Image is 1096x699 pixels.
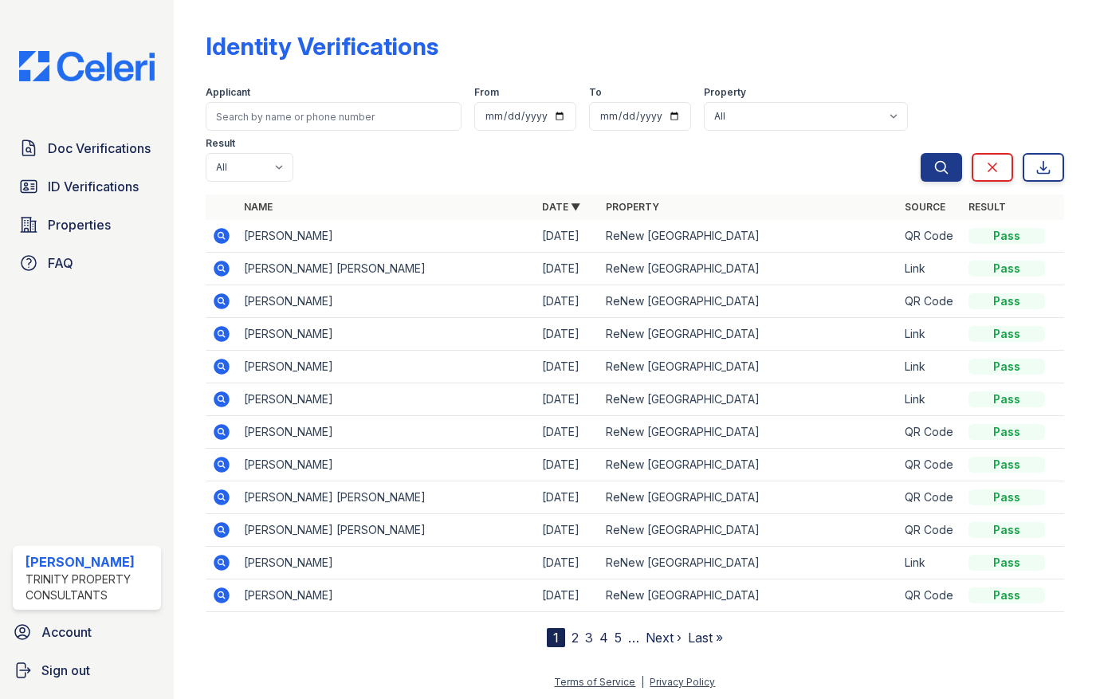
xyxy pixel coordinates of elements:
[48,215,111,234] span: Properties
[898,416,962,449] td: QR Code
[898,383,962,416] td: Link
[968,359,1045,375] div: Pass
[13,132,161,164] a: Doc Verifications
[536,383,599,416] td: [DATE]
[238,253,536,285] td: [PERSON_NAME] [PERSON_NAME]
[599,547,898,579] td: ReNew [GEOGRAPHIC_DATA]
[536,351,599,383] td: [DATE]
[599,253,898,285] td: ReNew [GEOGRAPHIC_DATA]
[628,628,639,647] span: …
[536,416,599,449] td: [DATE]
[26,571,155,603] div: Trinity Property Consultants
[704,86,746,99] label: Property
[536,579,599,612] td: [DATE]
[606,201,659,213] a: Property
[898,351,962,383] td: Link
[238,481,536,514] td: [PERSON_NAME] [PERSON_NAME]
[238,514,536,547] td: [PERSON_NAME] [PERSON_NAME]
[599,351,898,383] td: ReNew [GEOGRAPHIC_DATA]
[41,661,90,680] span: Sign out
[554,676,635,688] a: Terms of Service
[542,201,580,213] a: Date ▼
[238,220,536,253] td: [PERSON_NAME]
[6,51,167,81] img: CE_Logo_Blue-a8612792a0a2168367f1c8372b55b34899dd931a85d93a1a3d3e32e68fde9ad4.png
[244,201,273,213] a: Name
[968,522,1045,538] div: Pass
[13,209,161,241] a: Properties
[905,201,945,213] a: Source
[238,351,536,383] td: [PERSON_NAME]
[599,449,898,481] td: ReNew [GEOGRAPHIC_DATA]
[599,318,898,351] td: ReNew [GEOGRAPHIC_DATA]
[572,630,579,646] a: 2
[599,220,898,253] td: ReNew [GEOGRAPHIC_DATA]
[898,547,962,579] td: Link
[589,86,602,99] label: To
[48,253,73,273] span: FAQ
[536,547,599,579] td: [DATE]
[547,628,565,647] div: 1
[13,171,161,202] a: ID Verifications
[599,579,898,612] td: ReNew [GEOGRAPHIC_DATA]
[238,383,536,416] td: [PERSON_NAME]
[898,285,962,318] td: QR Code
[48,139,151,158] span: Doc Verifications
[599,383,898,416] td: ReNew [GEOGRAPHIC_DATA]
[968,201,1006,213] a: Result
[6,654,167,686] a: Sign out
[238,285,536,318] td: [PERSON_NAME]
[536,253,599,285] td: [DATE]
[585,630,593,646] a: 3
[898,318,962,351] td: Link
[688,630,723,646] a: Last »
[599,630,608,646] a: 4
[615,630,622,646] a: 5
[238,318,536,351] td: [PERSON_NAME]
[898,449,962,481] td: QR Code
[968,457,1045,473] div: Pass
[13,247,161,279] a: FAQ
[238,449,536,481] td: [PERSON_NAME]
[238,416,536,449] td: [PERSON_NAME]
[968,228,1045,244] div: Pass
[641,676,644,688] div: |
[898,579,962,612] td: QR Code
[599,285,898,318] td: ReNew [GEOGRAPHIC_DATA]
[968,391,1045,407] div: Pass
[898,481,962,514] td: QR Code
[536,514,599,547] td: [DATE]
[536,285,599,318] td: [DATE]
[898,514,962,547] td: QR Code
[968,261,1045,277] div: Pass
[898,253,962,285] td: Link
[968,326,1045,342] div: Pass
[48,177,139,196] span: ID Verifications
[206,137,235,150] label: Result
[599,481,898,514] td: ReNew [GEOGRAPHIC_DATA]
[968,555,1045,571] div: Pass
[536,449,599,481] td: [DATE]
[646,630,682,646] a: Next ›
[599,514,898,547] td: ReNew [GEOGRAPHIC_DATA]
[968,587,1045,603] div: Pass
[898,220,962,253] td: QR Code
[536,318,599,351] td: [DATE]
[206,86,250,99] label: Applicant
[41,622,92,642] span: Account
[968,489,1045,505] div: Pass
[238,579,536,612] td: [PERSON_NAME]
[206,102,462,131] input: Search by name or phone number
[238,547,536,579] td: [PERSON_NAME]
[474,86,499,99] label: From
[6,616,167,648] a: Account
[26,552,155,571] div: [PERSON_NAME]
[968,424,1045,440] div: Pass
[968,293,1045,309] div: Pass
[650,676,715,688] a: Privacy Policy
[206,32,438,61] div: Identity Verifications
[536,481,599,514] td: [DATE]
[599,416,898,449] td: ReNew [GEOGRAPHIC_DATA]
[536,220,599,253] td: [DATE]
